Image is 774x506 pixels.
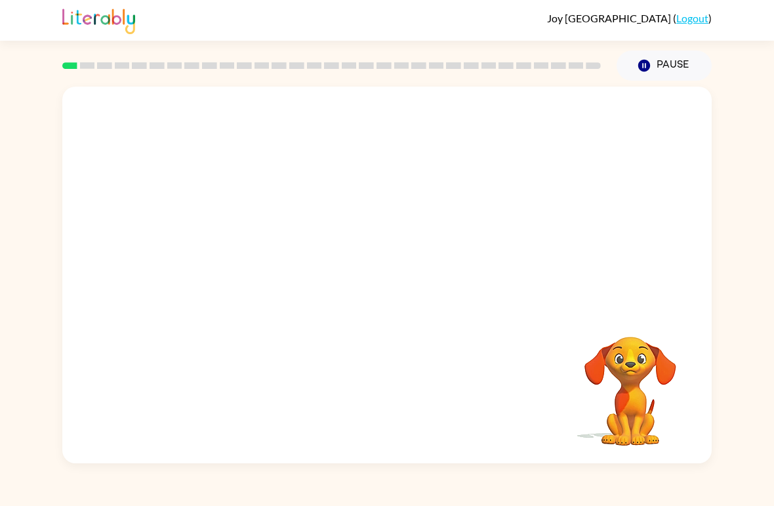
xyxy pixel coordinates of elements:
img: Literably [62,5,135,34]
video: Your browser must support playing .mp4 files to use Literably. Please try using another browser. [565,316,696,448]
div: ( ) [547,12,712,24]
span: Joy [GEOGRAPHIC_DATA] [547,12,673,24]
video: Your browser must support playing .mp4 files to use Literably. Please try using another browser. [62,87,712,309]
a: Logout [676,12,708,24]
button: Pause [617,51,712,81]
